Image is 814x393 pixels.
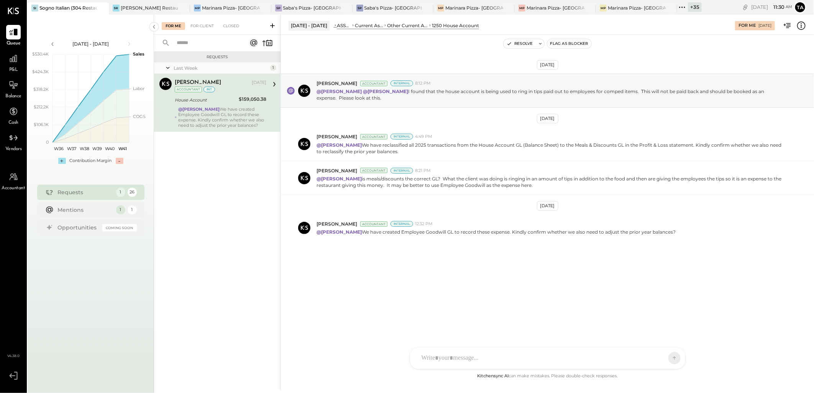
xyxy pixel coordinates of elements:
span: Queue [7,40,21,47]
strong: @[PERSON_NAME] [363,88,408,94]
div: + [58,158,66,164]
div: copy link [742,3,749,11]
p: I found that the house account is being used to ring in tips paid out to employees for comped ite... [317,88,783,101]
div: 1 [128,205,137,215]
div: - [116,158,123,164]
a: Queue [0,25,26,47]
div: [DATE] [537,60,558,70]
text: W40 [105,146,115,151]
p: We have reclassified all 2025 transactions from the House Account GL (Balance Sheet) to the Meals... [317,142,783,155]
span: Cash [8,120,18,126]
div: Contribution Margin [70,158,112,164]
text: W39 [92,146,102,151]
text: Labor [133,86,144,91]
div: ASSETS [337,22,351,29]
div: Requests [158,54,277,60]
div: 1250 House Account [432,22,479,29]
text: COGS [133,114,146,119]
div: 1 [116,188,125,197]
div: [DATE] [537,201,558,211]
div: Marinara Pizza- [GEOGRAPHIC_DATA] [202,5,260,11]
strong: @[PERSON_NAME] [317,142,362,148]
div: 1 [116,205,125,215]
div: We have created Employee Goodwill GL to record these expense. Kindly confirm whether we also need... [178,106,266,128]
p: We have created Employee Goodwill GL to record these expense. Kindly confirm whether we also need... [317,229,676,235]
div: [DATE] [537,114,558,123]
span: 8:12 PM [415,80,431,87]
span: Accountant [2,185,25,192]
text: $318.2K [33,87,49,92]
div: $159,050.38 [239,95,266,103]
span: [PERSON_NAME] [317,80,357,87]
div: SP [275,5,282,11]
span: Balance [5,93,21,100]
div: MP [437,5,444,11]
div: House Account [175,96,236,104]
span: 12:32 PM [415,221,433,227]
div: For Me [739,23,756,29]
div: [DATE] [751,3,792,11]
a: Vendors [0,131,26,153]
div: Accountant [175,87,202,92]
div: Marinara Pizza- [GEOGRAPHIC_DATA] [608,5,666,11]
strong: @[PERSON_NAME] [317,176,362,182]
div: Marinara Pizza- [GEOGRAPHIC_DATA]. [445,5,503,11]
div: 26 [128,188,137,197]
div: Accountant [360,221,387,227]
div: For Client [187,22,218,30]
div: Accountant [360,168,387,173]
div: Accountant [360,81,387,86]
span: P&L [9,67,18,74]
div: For Me [162,22,185,30]
div: SR [113,5,120,11]
div: Current Assets [355,22,383,29]
text: $106.1K [34,122,49,127]
span: Vendors [5,146,22,153]
div: Internal [391,221,413,227]
div: Other Current Assets [387,22,428,29]
text: W36 [54,146,64,151]
strong: @[PERSON_NAME] [317,88,362,94]
text: W37 [67,146,76,151]
a: P&L [0,51,26,74]
div: Internal [391,80,413,86]
span: [PERSON_NAME] [317,221,357,227]
p: is meals/discounts the correct GL? What the client was doing is ringing in an amount of tips in a... [317,175,783,188]
div: Saba's Pizza- [GEOGRAPHIC_DATA] [364,5,422,11]
a: Cash [0,104,26,126]
div: Internal [391,168,413,174]
div: MP [194,5,201,11]
text: 0 [46,139,49,145]
div: + 35 [688,2,702,12]
div: Opportunities [58,224,98,231]
strong: @[PERSON_NAME] [317,229,362,235]
div: [PERSON_NAME] [175,79,221,87]
div: MP [519,5,525,11]
strong: @[PERSON_NAME] [178,106,220,112]
div: Internal [391,134,413,139]
text: W41 [118,146,127,151]
div: Sogno Italian (304 Restaurant) [39,5,97,11]
text: W38 [79,146,89,151]
div: [DATE] - [DATE] [289,21,330,30]
div: Saba's Pizza- [GEOGRAPHIC_DATA] [283,5,341,11]
div: [DATE] [252,80,266,86]
button: Flag as Blocker [547,39,591,48]
div: Marinara Pizza- [GEOGRAPHIC_DATA] [527,5,584,11]
a: Balance [0,78,26,100]
span: [PERSON_NAME] [317,133,357,140]
a: Accountant [0,170,26,192]
button: Resolve [504,39,536,48]
div: 1 [270,65,276,71]
text: $212.2K [34,104,49,110]
text: $424.3K [32,69,49,74]
div: MP [600,5,607,11]
text: Sales [133,51,144,57]
div: Last Week [174,65,268,71]
button: Ta [794,1,806,13]
text: $530.4K [32,51,49,57]
div: SI [31,5,38,11]
div: Coming Soon [102,224,137,231]
div: [DATE] [758,23,771,28]
div: SP [356,5,363,11]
